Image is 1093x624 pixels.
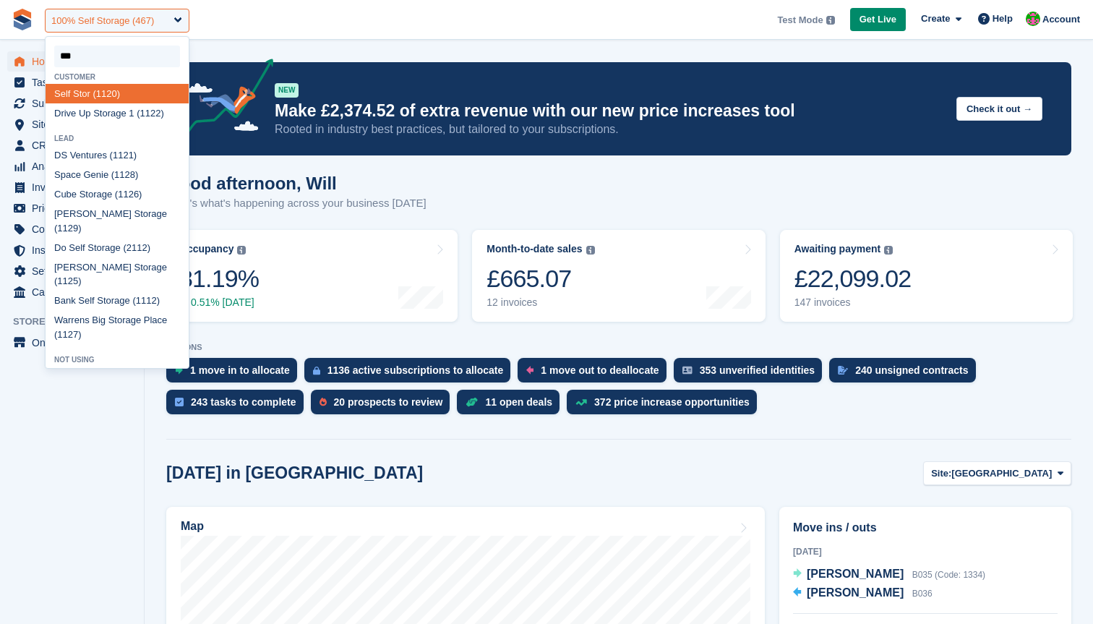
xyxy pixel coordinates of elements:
[179,264,259,294] div: 81.19%
[173,59,274,141] img: price-adjustments-announcement-icon-8257ccfd72463d97f412b2fc003d46551f7dbcb40ab6d574587a9cd5c0d94...
[132,242,147,253] span: 112
[466,397,478,407] img: deal-1b604bf984904fb50ccaf53a9ad4b4a5d6e5aea283cecdc64d6e3604feb123c2.svg
[32,198,119,218] span: Pricing
[7,333,137,353] a: menu
[487,264,594,294] div: £665.07
[320,398,327,406] img: prospect-51fa495bee0391a8d652442698ab0144808aea92771e9ea1ae160a38d050c398.svg
[304,358,518,390] a: 1136 active subscriptions to allocate
[829,358,982,390] a: 240 unsigned contracts
[57,275,73,286] span: 112
[275,101,945,121] p: Make £2,374.52 of extra revenue with our new price increases tool
[7,282,137,302] a: menu
[46,146,189,166] div: DS Ventures ( 1)
[166,174,427,193] h1: Good afternoon, Will
[166,343,1071,352] p: ACTIONS
[46,356,189,364] div: Not using
[7,114,137,134] a: menu
[51,14,154,28] div: 100% Self Storage (467)
[780,230,1073,322] a: Awaiting payment £22,099.02 147 invoices
[166,195,427,212] p: Here's what's happening across your business [DATE]
[46,166,189,185] div: Space Genie ( 8)
[793,519,1058,537] h2: Move ins / outs
[179,296,259,309] div: 0.51% [DATE]
[32,219,119,239] span: Coupons
[140,108,156,119] span: 112
[57,329,73,340] span: 112
[884,246,893,255] img: icon-info-grey-7440780725fd019a000dd9b08b2336e03edf1995a4989e88bcd33f0948082b44.svg
[166,358,304,390] a: 1 move in to allocate
[951,466,1052,481] span: [GEOGRAPHIC_DATA]
[923,461,1071,485] button: Site: [GEOGRAPHIC_DATA]
[118,189,134,200] span: 112
[594,396,750,408] div: 372 price increase opportunities
[46,185,189,205] div: Cube Storage ( 6)
[7,198,137,218] a: menu
[838,366,848,375] img: contract_signature_icon-13c848040528278c33f63329250d36e43548de30e8caae1d1a13099fd9432cc5.svg
[1026,12,1040,26] img: Will McNeilly
[166,463,423,483] h2: [DATE] in [GEOGRAPHIC_DATA]
[190,364,290,376] div: 1 move in to allocate
[472,230,765,322] a: Month-to-date sales £665.07 12 invoices
[46,238,189,257] div: Do Self Storage (2 )
[96,88,112,99] span: 112
[794,243,881,255] div: Awaiting payment
[32,177,119,197] span: Invoices
[575,399,587,406] img: price_increase_opportunities-93ffe204e8149a01c8c9dc8f82e8f89637d9d84a8eef4429ea346261dce0b2c0.svg
[931,466,951,481] span: Site:
[175,366,183,375] img: move_ins_to_allocate_icon-fdf77a2bb77ea45bf5b3d319d69a93e2d87916cf1d5bf7949dd705db3b84f3ca.svg
[777,13,823,27] span: Test Mode
[807,568,904,580] span: [PERSON_NAME]
[166,390,311,422] a: 243 tasks to complete
[7,240,137,260] a: menu
[32,114,119,134] span: Sites
[487,243,582,255] div: Month-to-date sales
[46,291,189,311] div: Bank Self Storage (1 )
[46,73,189,81] div: Customer
[7,261,137,281] a: menu
[46,205,189,239] div: [PERSON_NAME] Storage ( 9)
[46,257,189,291] div: [PERSON_NAME] Storage ( 5)
[114,169,130,180] span: 112
[487,296,594,309] div: 12 invoices
[46,134,189,142] div: Lead
[175,398,184,406] img: task-75834270c22a3079a89374b754ae025e5fb1db73e45f91037f5363f120a921f8.svg
[32,72,119,93] span: Tasks
[567,390,764,422] a: 372 price increase opportunities
[700,364,815,376] div: 353 unverified identities
[912,589,933,599] span: B036
[32,240,119,260] span: Insurance
[7,177,137,197] a: menu
[674,358,830,390] a: 353 unverified identities
[327,364,504,376] div: 1136 active subscriptions to allocate
[275,83,299,98] div: NEW
[313,366,320,375] img: active_subscription_to_allocate_icon-d502201f5373d7db506a760aba3b589e785aa758c864c3986d89f69b8ff3...
[485,396,552,408] div: 11 open deals
[46,84,189,103] div: Self Stor ( 0)
[191,396,296,408] div: 243 tasks to complete
[32,261,119,281] span: Settings
[860,12,896,27] span: Get Live
[793,545,1058,558] div: [DATE]
[855,364,968,376] div: 240 unsigned contracts
[7,219,137,239] a: menu
[46,103,189,123] div: Drive Up Storage 1 ( 2)
[181,520,204,533] h2: Map
[32,93,119,114] span: Subscriptions
[46,311,189,345] div: Warrens Big Storage Place ( 7)
[793,584,933,603] a: [PERSON_NAME] B036
[7,93,137,114] a: menu
[956,97,1042,121] button: Check it out →
[586,246,595,255] img: icon-info-grey-7440780725fd019a000dd9b08b2336e03edf1995a4989e88bcd33f0948082b44.svg
[541,364,659,376] div: 1 move out to deallocate
[7,156,137,176] a: menu
[912,570,985,580] span: B035 (Code: 1334)
[311,390,458,422] a: 20 prospects to review
[807,586,904,599] span: [PERSON_NAME]
[7,135,137,155] a: menu
[12,9,33,30] img: stora-icon-8386f47178a22dfd0bd8f6a31ec36ba5ce8667c1dd55bd0f319d3a0aa187defe.svg
[141,295,157,306] span: 112
[793,565,985,584] a: [PERSON_NAME] B035 (Code: 1334)
[7,72,137,93] a: menu
[113,150,129,161] span: 112
[7,51,137,72] a: menu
